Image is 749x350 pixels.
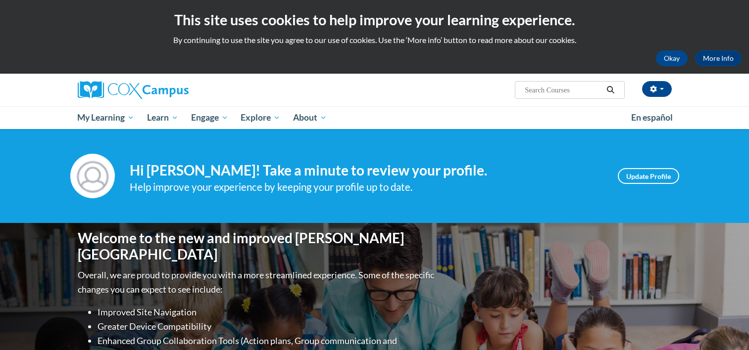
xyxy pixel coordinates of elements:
[241,112,280,124] span: Explore
[524,84,603,96] input: Search Courses
[695,50,742,66] a: More Info
[625,107,679,128] a: En español
[642,81,672,97] button: Account Settings
[709,310,741,342] iframe: Button to launch messaging window
[603,84,618,96] button: Search
[78,81,189,99] img: Cox Campus
[147,112,178,124] span: Learn
[631,112,673,123] span: En español
[78,81,266,99] a: Cox Campus
[7,10,742,30] h2: This site uses cookies to help improve your learning experience.
[98,305,437,319] li: Improved Site Navigation
[656,50,688,66] button: Okay
[7,35,742,45] p: By continuing to use the site you agree to our use of cookies. Use the ‘More info’ button to read...
[185,106,235,129] a: Engage
[77,112,134,124] span: My Learning
[63,106,687,129] div: Main menu
[130,179,603,195] div: Help improve your experience by keeping your profile up to date.
[130,162,603,179] h4: Hi [PERSON_NAME]! Take a minute to review your profile.
[293,112,327,124] span: About
[191,112,228,124] span: Engage
[98,319,437,334] li: Greater Device Compatibility
[78,230,437,263] h1: Welcome to the new and improved [PERSON_NAME][GEOGRAPHIC_DATA]
[618,168,679,184] a: Update Profile
[234,106,287,129] a: Explore
[287,106,333,129] a: About
[71,106,141,129] a: My Learning
[141,106,185,129] a: Learn
[78,268,437,297] p: Overall, we are proud to provide you with a more streamlined experience. Some of the specific cha...
[70,154,115,198] img: Profile Image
